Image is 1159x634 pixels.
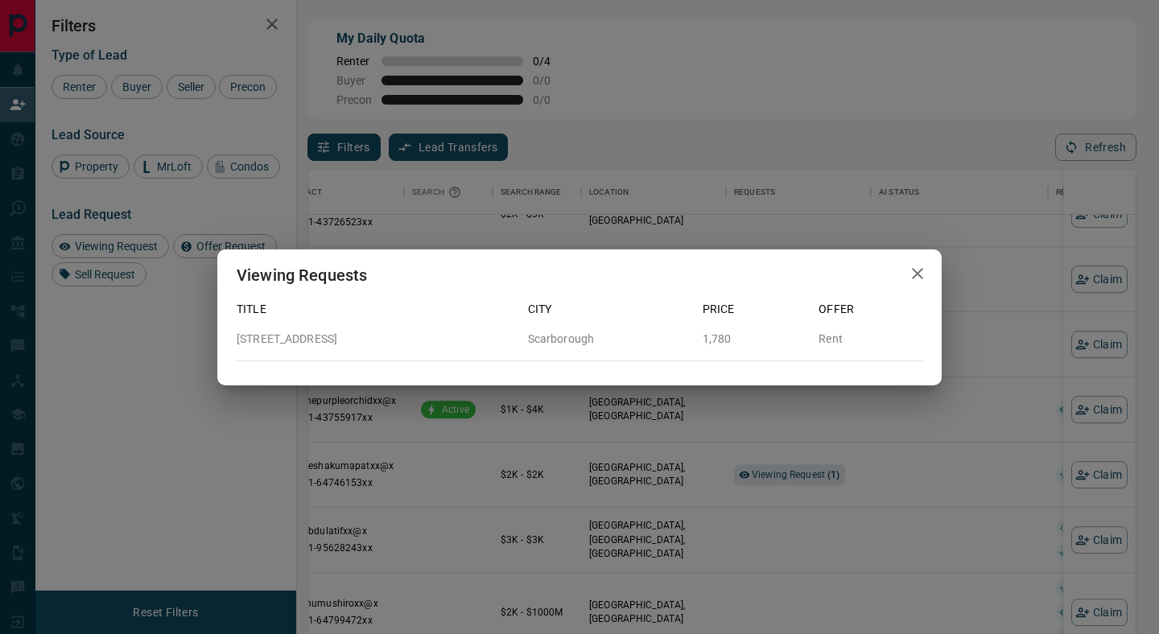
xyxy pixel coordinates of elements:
[237,331,515,348] p: [STREET_ADDRESS]
[703,331,806,348] p: 1,780
[819,331,922,348] p: Rent
[528,301,690,318] p: City
[819,301,922,318] p: Offer
[237,301,515,318] p: Title
[703,301,806,318] p: Price
[528,331,690,348] p: Scarborough
[217,249,386,301] h2: Viewing Requests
